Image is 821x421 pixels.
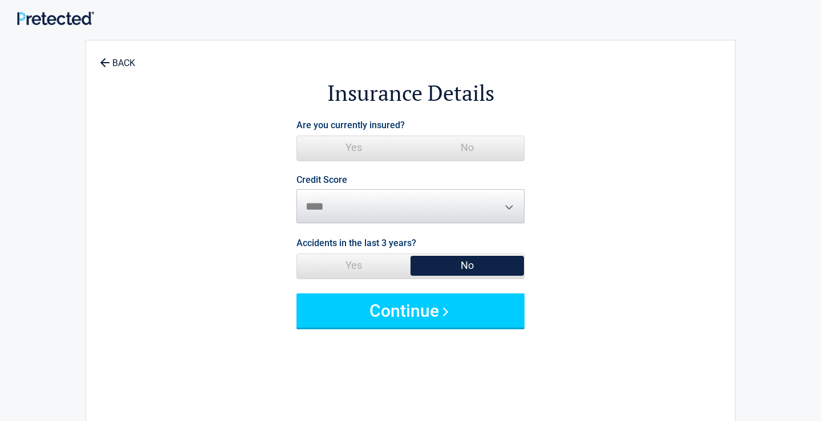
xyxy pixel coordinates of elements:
button: Continue [296,293,525,328]
label: Accidents in the last 3 years? [296,235,416,251]
span: Yes [297,136,410,159]
span: No [410,136,524,159]
a: BACK [97,48,137,68]
h2: Insurance Details [149,79,672,108]
label: Are you currently insured? [296,117,405,133]
span: No [410,254,524,277]
span: Yes [297,254,410,277]
img: Main Logo [17,11,94,25]
label: Credit Score [296,175,347,185]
